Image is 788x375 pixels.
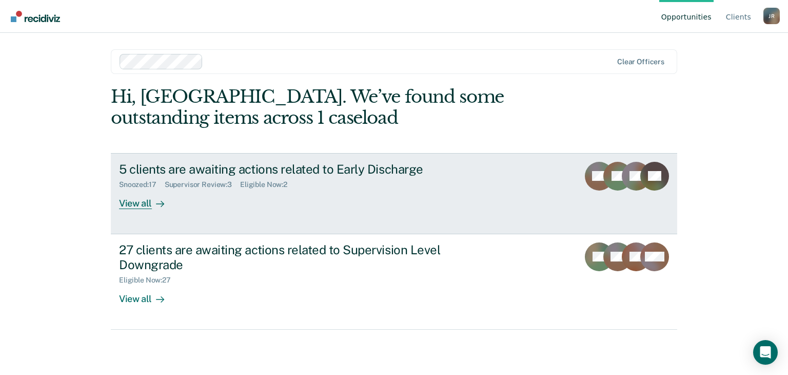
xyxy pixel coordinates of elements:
[119,189,176,209] div: View all
[119,285,176,305] div: View all
[165,180,240,189] div: Supervisor Review : 3
[119,162,479,177] div: 5 clients are awaiting actions related to Early Discharge
[119,242,479,272] div: 27 clients are awaiting actions related to Supervision Level Downgrade
[119,180,165,189] div: Snoozed : 17
[753,340,778,365] div: Open Intercom Messenger
[119,276,179,285] div: Eligible Now : 27
[763,8,780,24] button: Profile dropdown button
[11,11,60,22] img: Recidiviz
[111,234,677,330] a: 27 clients are awaiting actions related to Supervision Level DowngradeEligible Now:27View all
[617,58,664,66] div: Clear officers
[111,153,677,234] a: 5 clients are awaiting actions related to Early DischargeSnoozed:17Supervisor Review:3Eligible No...
[111,86,564,128] div: Hi, [GEOGRAPHIC_DATA]. We’ve found some outstanding items across 1 caseload
[240,180,295,189] div: Eligible Now : 2
[763,8,780,24] div: J R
